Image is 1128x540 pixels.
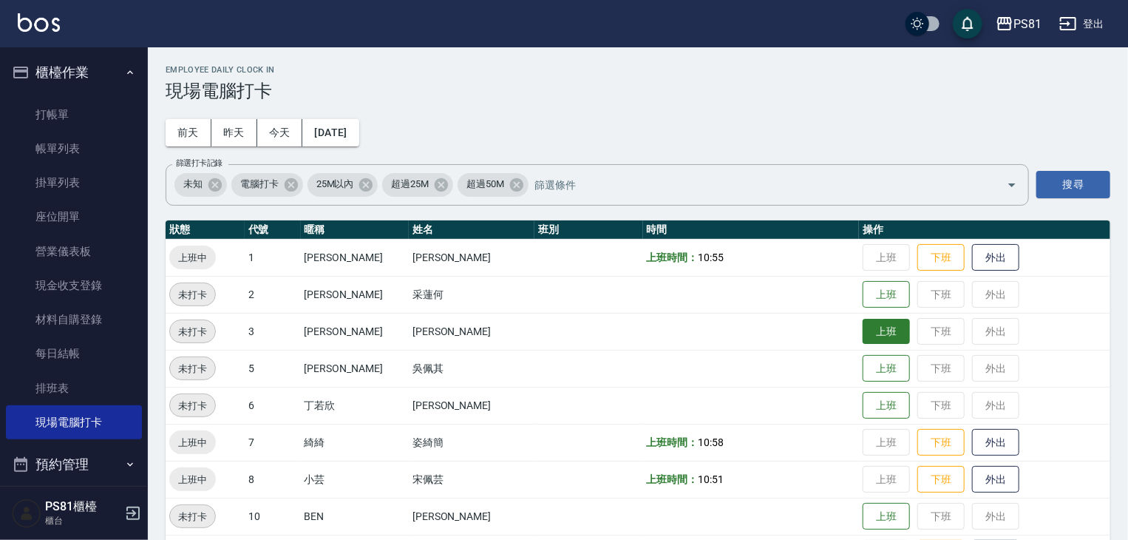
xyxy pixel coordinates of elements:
button: 上班 [863,281,910,308]
button: 外出 [972,429,1019,456]
span: 電腦打卡 [231,177,288,192]
b: 上班時間： [647,436,699,448]
span: 10:51 [698,473,724,485]
button: 下班 [917,466,965,493]
button: 外出 [972,244,1019,271]
div: 超過50M [458,173,529,197]
span: 上班中 [169,435,216,450]
button: 前天 [166,119,211,146]
span: 25M以內 [308,177,363,192]
label: 篩選打卡記錄 [176,158,222,169]
button: 下班 [917,244,965,271]
td: 宋佩芸 [409,461,534,498]
button: 報表及分析 [6,484,142,522]
td: [PERSON_NAME] [301,350,409,387]
h5: PS81櫃檯 [45,499,120,514]
th: 班別 [534,220,642,240]
button: 預約管理 [6,445,142,484]
td: 8 [245,461,301,498]
td: [PERSON_NAME] [409,387,534,424]
td: [PERSON_NAME] [409,313,534,350]
b: 上班時間： [647,252,699,263]
button: [DATE] [302,119,359,146]
div: PS81 [1013,15,1042,33]
th: 時間 [643,220,860,240]
button: 外出 [972,466,1019,493]
td: [PERSON_NAME] [301,276,409,313]
span: 超過25M [382,177,438,192]
button: 上班 [863,319,910,345]
span: 上班中 [169,472,216,487]
th: 暱稱 [301,220,409,240]
th: 姓名 [409,220,534,240]
button: 下班 [917,429,965,456]
td: 5 [245,350,301,387]
td: 吳佩其 [409,350,534,387]
td: 6 [245,387,301,424]
td: 姿綺簡 [409,424,534,461]
th: 操作 [859,220,1110,240]
td: BEN [301,498,409,535]
td: [PERSON_NAME] [301,239,409,276]
a: 現金收支登錄 [6,269,142,303]
button: 搜尋 [1036,171,1110,198]
span: 上班中 [169,250,216,266]
h2: Employee Daily Clock In [166,65,1110,75]
span: 超過50M [458,177,513,192]
td: [PERSON_NAME] [409,239,534,276]
span: 未打卡 [170,509,215,524]
span: 未打卡 [170,287,215,303]
button: Open [1000,173,1024,197]
a: 排班表 [6,371,142,405]
a: 每日結帳 [6,337,142,371]
a: 打帳單 [6,98,142,132]
button: save [953,9,982,38]
td: 小芸 [301,461,409,498]
b: 上班時間： [647,473,699,485]
td: 1 [245,239,301,276]
td: [PERSON_NAME] [409,498,534,535]
a: 營業儀表板 [6,234,142,269]
button: PS81 [990,9,1047,39]
div: 未知 [174,173,227,197]
button: 上班 [863,355,910,382]
td: 7 [245,424,301,461]
div: 25M以內 [308,173,378,197]
span: 未打卡 [170,361,215,377]
td: 采蓮何 [409,276,534,313]
td: 10 [245,498,301,535]
span: 未打卡 [170,324,215,340]
td: 2 [245,276,301,313]
button: 上班 [863,503,910,530]
img: Logo [18,13,60,32]
th: 狀態 [166,220,245,240]
h3: 現場電腦打卡 [166,81,1110,101]
th: 代號 [245,220,301,240]
span: 10:58 [698,436,724,448]
a: 掛單列表 [6,166,142,200]
a: 現場電腦打卡 [6,405,142,439]
td: 綺綺 [301,424,409,461]
button: 今天 [257,119,303,146]
span: 未打卡 [170,398,215,414]
a: 座位開單 [6,200,142,234]
p: 櫃台 [45,514,120,527]
img: Person [12,499,41,528]
td: 丁若欣 [301,387,409,424]
button: 登出 [1053,10,1110,38]
td: [PERSON_NAME] [301,313,409,350]
button: 櫃檯作業 [6,53,142,92]
td: 3 [245,313,301,350]
button: 昨天 [211,119,257,146]
a: 帳單列表 [6,132,142,166]
span: 未知 [174,177,211,192]
span: 10:55 [698,252,724,263]
div: 超過25M [382,173,453,197]
a: 材料自購登錄 [6,303,142,337]
button: 上班 [863,392,910,419]
input: 篩選條件 [531,172,981,198]
div: 電腦打卡 [231,173,303,197]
